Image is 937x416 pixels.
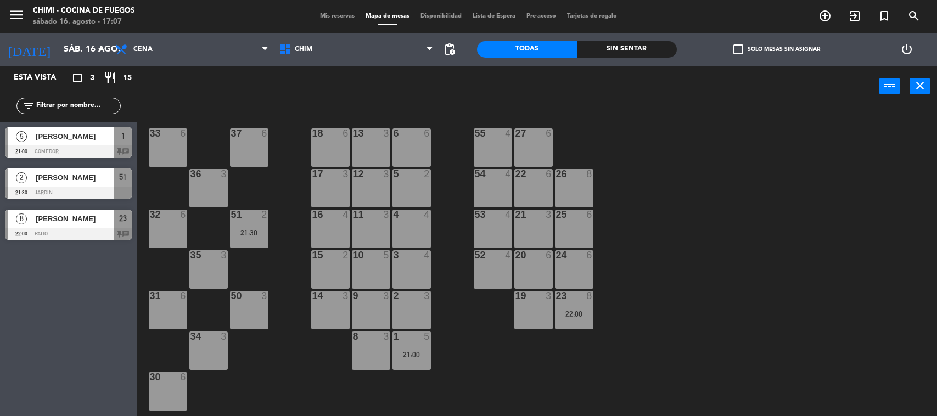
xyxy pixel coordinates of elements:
[312,169,313,179] div: 17
[261,210,268,220] div: 2
[546,250,552,260] div: 6
[221,250,227,260] div: 3
[878,9,891,23] i: turned_in_not
[586,210,593,220] div: 6
[577,41,677,58] div: Sin sentar
[907,9,921,23] i: search
[521,13,562,19] span: Pre-acceso
[913,79,927,92] i: close
[343,169,349,179] div: 3
[119,171,127,184] span: 51
[221,331,227,341] div: 3
[415,13,467,19] span: Disponibilidad
[383,250,390,260] div: 5
[383,291,390,301] div: 3
[353,128,354,138] div: 13
[383,331,390,341] div: 3
[505,210,512,220] div: 4
[424,331,430,341] div: 5
[586,250,593,260] div: 6
[586,169,593,179] div: 8
[231,128,232,138] div: 37
[94,43,107,56] i: arrow_drop_down
[424,210,430,220] div: 4
[121,130,125,143] span: 1
[883,79,896,92] i: power_input
[546,128,552,138] div: 6
[180,372,187,382] div: 6
[16,213,27,224] span: 8
[424,250,430,260] div: 4
[119,212,127,225] span: 23
[818,9,832,23] i: add_circle_outline
[180,291,187,301] div: 6
[424,291,430,301] div: 3
[586,291,593,301] div: 8
[36,213,114,224] span: [PERSON_NAME]
[33,16,134,27] div: sábado 16. agosto - 17:07
[231,291,232,301] div: 50
[443,43,456,56] span: pending_actions
[848,9,861,23] i: exit_to_app
[123,72,132,85] span: 15
[221,169,227,179] div: 3
[16,172,27,183] span: 2
[353,169,354,179] div: 12
[546,210,552,220] div: 3
[343,210,349,220] div: 4
[879,78,900,94] button: power_input
[180,128,187,138] div: 6
[383,210,390,220] div: 3
[180,210,187,220] div: 6
[231,210,232,220] div: 51
[312,291,313,301] div: 14
[312,250,313,260] div: 15
[36,131,114,142] span: [PERSON_NAME]
[467,13,521,19] span: Lista de Espera
[90,72,94,85] span: 3
[261,128,268,138] div: 6
[8,7,25,27] button: menu
[383,128,390,138] div: 3
[33,5,134,16] div: CHIMI - Cocina de Fuegos
[343,128,349,138] div: 6
[261,291,268,301] div: 3
[295,46,312,53] span: Chim
[8,7,25,23] i: menu
[546,291,552,301] div: 3
[16,131,27,142] span: 5
[353,291,354,301] div: 9
[35,100,120,112] input: Filtrar por nombre...
[733,44,743,54] span: check_box_outline_blank
[343,291,349,301] div: 3
[562,13,622,19] span: Tarjetas de regalo
[392,351,431,358] div: 21:00
[556,291,557,301] div: 23
[910,78,930,94] button: close
[353,250,354,260] div: 10
[312,210,313,220] div: 16
[556,169,557,179] div: 26
[315,13,360,19] span: Mis reservas
[477,41,577,58] div: Todas
[546,169,552,179] div: 6
[424,169,430,179] div: 2
[900,43,913,56] i: power_settings_new
[353,210,354,220] div: 11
